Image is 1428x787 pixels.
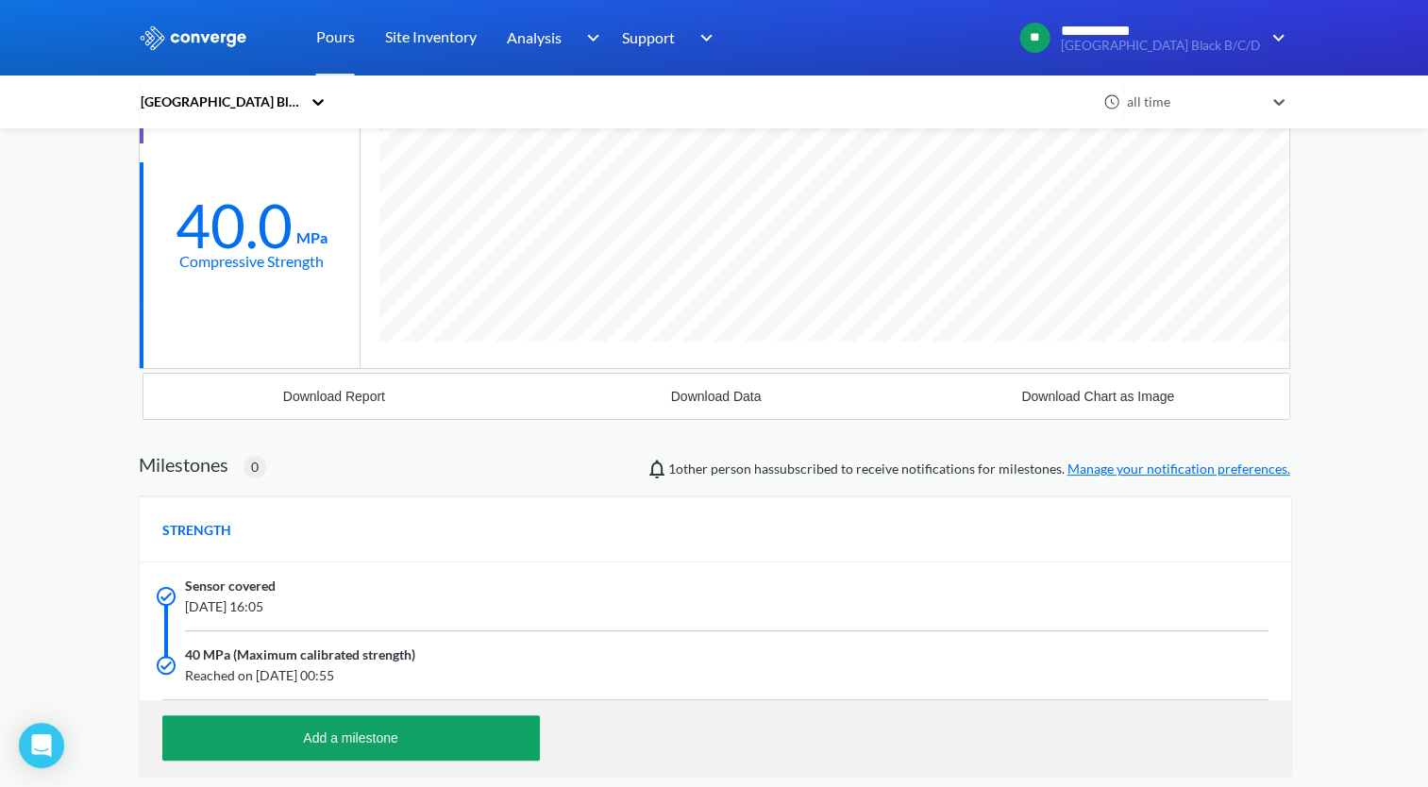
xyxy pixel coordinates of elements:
[185,596,1040,617] span: [DATE] 16:05
[1021,389,1174,404] div: Download Chart as Image
[19,723,64,768] div: Open Intercom Messenger
[139,453,228,476] h2: Milestones
[525,374,907,419] button: Download Data
[143,374,526,419] button: Download Report
[1122,92,1264,112] div: all time
[668,459,1290,479] span: person has subscribed to receive notifications for milestones.
[646,458,668,480] img: notifications-icon.svg
[283,389,385,404] div: Download Report
[179,249,324,273] div: Compressive Strength
[907,374,1289,419] button: Download Chart as Image
[1061,39,1260,53] span: [GEOGRAPHIC_DATA] Black B/C/D
[139,25,248,50] img: logo_ewhite.svg
[1067,460,1290,477] a: Manage your notification preferences.
[185,665,1040,686] span: Reached on [DATE] 00:55
[139,92,301,112] div: [GEOGRAPHIC_DATA] Black B/C/D
[574,26,604,49] img: downArrow.svg
[1260,26,1290,49] img: downArrow.svg
[507,25,562,49] span: Analysis
[251,457,259,477] span: 0
[162,715,540,761] button: Add a milestone
[1103,93,1120,110] img: icon-clock.svg
[185,645,415,665] span: 40 MPa (Maximum calibrated strength)
[162,520,231,541] span: STRENGTH
[185,576,276,596] span: Sensor covered
[622,25,675,49] span: Support
[176,202,293,249] div: 40.0
[688,26,718,49] img: downArrow.svg
[671,389,762,404] div: Download Data
[668,460,708,477] span: Victor Palade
